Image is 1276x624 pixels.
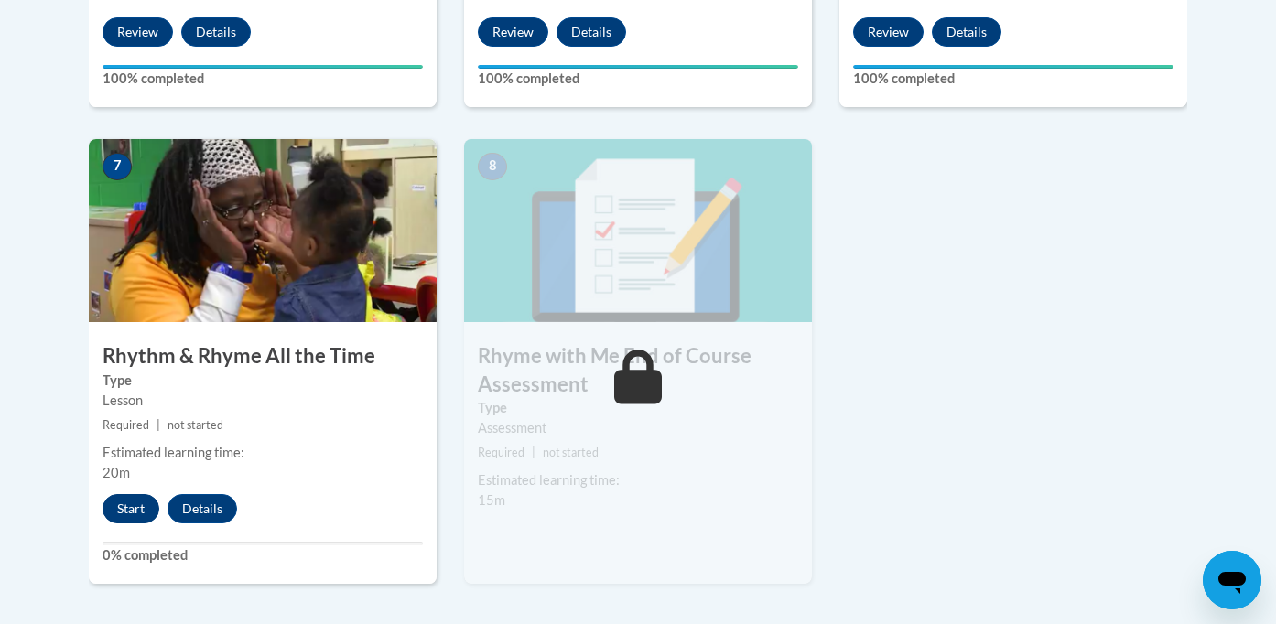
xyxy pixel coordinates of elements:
[478,446,524,459] span: Required
[478,17,548,47] button: Review
[157,418,160,432] span: |
[103,371,423,391] label: Type
[478,153,507,180] span: 8
[89,139,437,322] img: Course Image
[853,65,1173,69] div: Your progress
[103,418,149,432] span: Required
[932,17,1001,47] button: Details
[464,342,812,399] h3: Rhyme with Me End of Course Assessment
[1203,551,1261,609] iframe: Button to launch messaging window
[103,545,423,565] label: 0% completed
[543,446,599,459] span: not started
[478,492,505,508] span: 15m
[103,391,423,411] div: Lesson
[103,443,423,463] div: Estimated learning time:
[103,465,130,480] span: 20m
[478,69,798,89] label: 100% completed
[103,153,132,180] span: 7
[103,65,423,69] div: Your progress
[103,494,159,523] button: Start
[853,69,1173,89] label: 100% completed
[853,17,924,47] button: Review
[168,494,237,523] button: Details
[478,65,798,69] div: Your progress
[89,342,437,371] h3: Rhythm & Rhyme All the Time
[103,17,173,47] button: Review
[532,446,535,459] span: |
[103,69,423,89] label: 100% completed
[478,470,798,490] div: Estimated learning time:
[181,17,251,47] button: Details
[478,398,798,418] label: Type
[464,139,812,322] img: Course Image
[478,418,798,438] div: Assessment
[557,17,626,47] button: Details
[168,418,223,432] span: not started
